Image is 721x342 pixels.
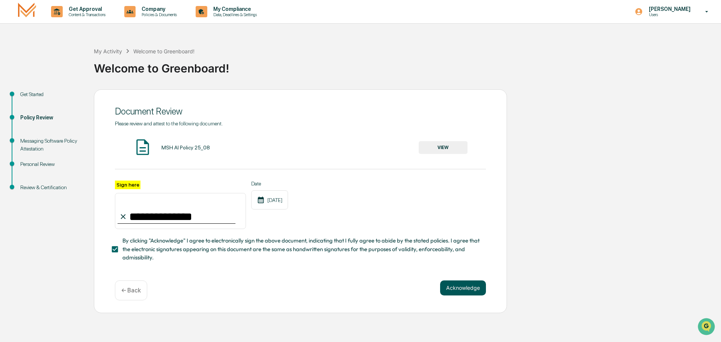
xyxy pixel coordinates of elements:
[20,114,82,122] div: Policy Review
[133,48,195,54] div: Welcome to Greenboard!
[161,145,210,151] div: MSH AI Policy 25_08
[128,60,137,69] button: Start new chat
[94,56,717,75] div: Welcome to Greenboard!
[697,317,717,337] iframe: Open customer support
[8,110,14,116] div: 🔎
[207,12,261,17] p: Data, Deadlines & Settings
[26,57,123,65] div: Start new chat
[115,121,223,127] span: Please review and attest to the following document.
[26,65,95,71] div: We're available if you need us!
[115,181,140,189] label: Sign here
[5,92,51,105] a: 🖐️Preclearance
[62,95,93,102] span: Attestations
[20,137,82,153] div: Messaging Software Policy Attestation
[20,160,82,168] div: Personal Review
[20,184,82,191] div: Review & Certification
[643,12,694,17] p: Users
[53,127,91,133] a: Powered byPylon
[54,95,60,101] div: 🗄️
[51,92,96,105] a: 🗄️Attestations
[440,280,486,295] button: Acknowledge
[251,181,288,187] label: Date
[122,237,480,262] span: By clicking "Acknowledge" I agree to electronically sign the above document, indicating that I fu...
[75,127,91,133] span: Pylon
[115,106,486,117] div: Document Review
[63,6,109,12] p: Get Approval
[15,95,48,102] span: Preclearance
[643,6,694,12] p: [PERSON_NAME]
[133,138,152,157] img: Document Icon
[419,141,468,154] button: VIEW
[5,106,50,119] a: 🔎Data Lookup
[121,287,141,294] p: ← Back
[136,12,181,17] p: Policies & Documents
[18,3,36,20] img: logo
[94,48,122,54] div: My Activity
[8,95,14,101] div: 🖐️
[136,6,181,12] p: Company
[8,57,21,71] img: 1746055101610-c473b297-6a78-478c-a979-82029cc54cd1
[63,12,109,17] p: Content & Transactions
[207,6,261,12] p: My Compliance
[8,16,137,28] p: How can we help?
[20,90,82,98] div: Get Started
[15,109,47,116] span: Data Lookup
[251,190,288,209] div: [DATE]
